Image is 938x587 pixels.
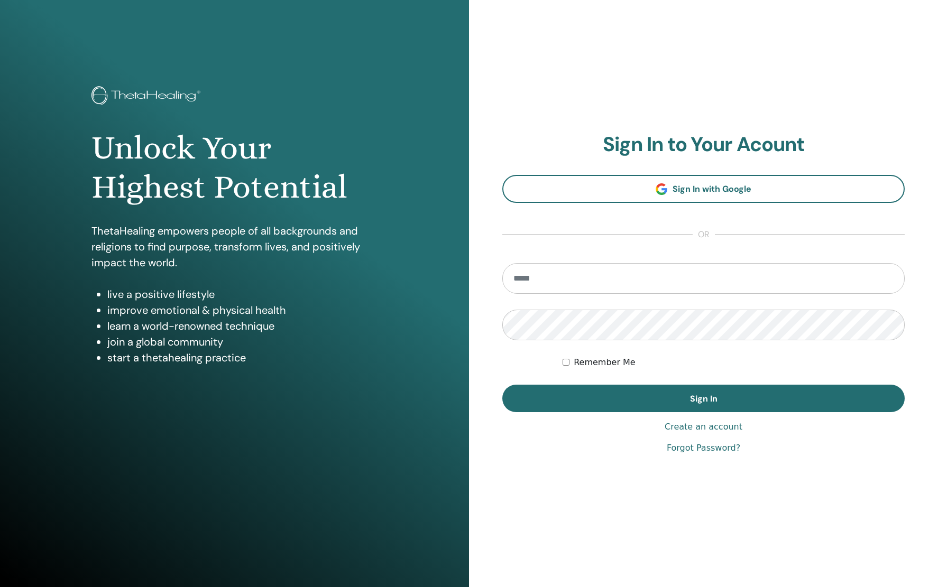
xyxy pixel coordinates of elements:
li: live a positive lifestyle [107,286,378,302]
li: join a global community [107,334,378,350]
button: Sign In [502,385,905,412]
span: Sign In [690,393,718,404]
a: Forgot Password? [667,442,740,454]
span: or [693,228,715,241]
li: improve emotional & physical health [107,302,378,318]
span: Sign In with Google [673,183,751,194]
p: ThetaHealing empowers people of all backgrounds and religions to find purpose, transform lives, a... [91,223,378,271]
li: start a thetahealing practice [107,350,378,366]
h1: Unlock Your Highest Potential [91,128,378,207]
h2: Sign In to Your Acount [502,133,905,157]
li: learn a world-renowned technique [107,318,378,334]
a: Create an account [665,421,742,433]
a: Sign In with Google [502,175,905,203]
label: Remember Me [574,356,636,369]
div: Keep me authenticated indefinitely or until I manually logout [563,356,905,369]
